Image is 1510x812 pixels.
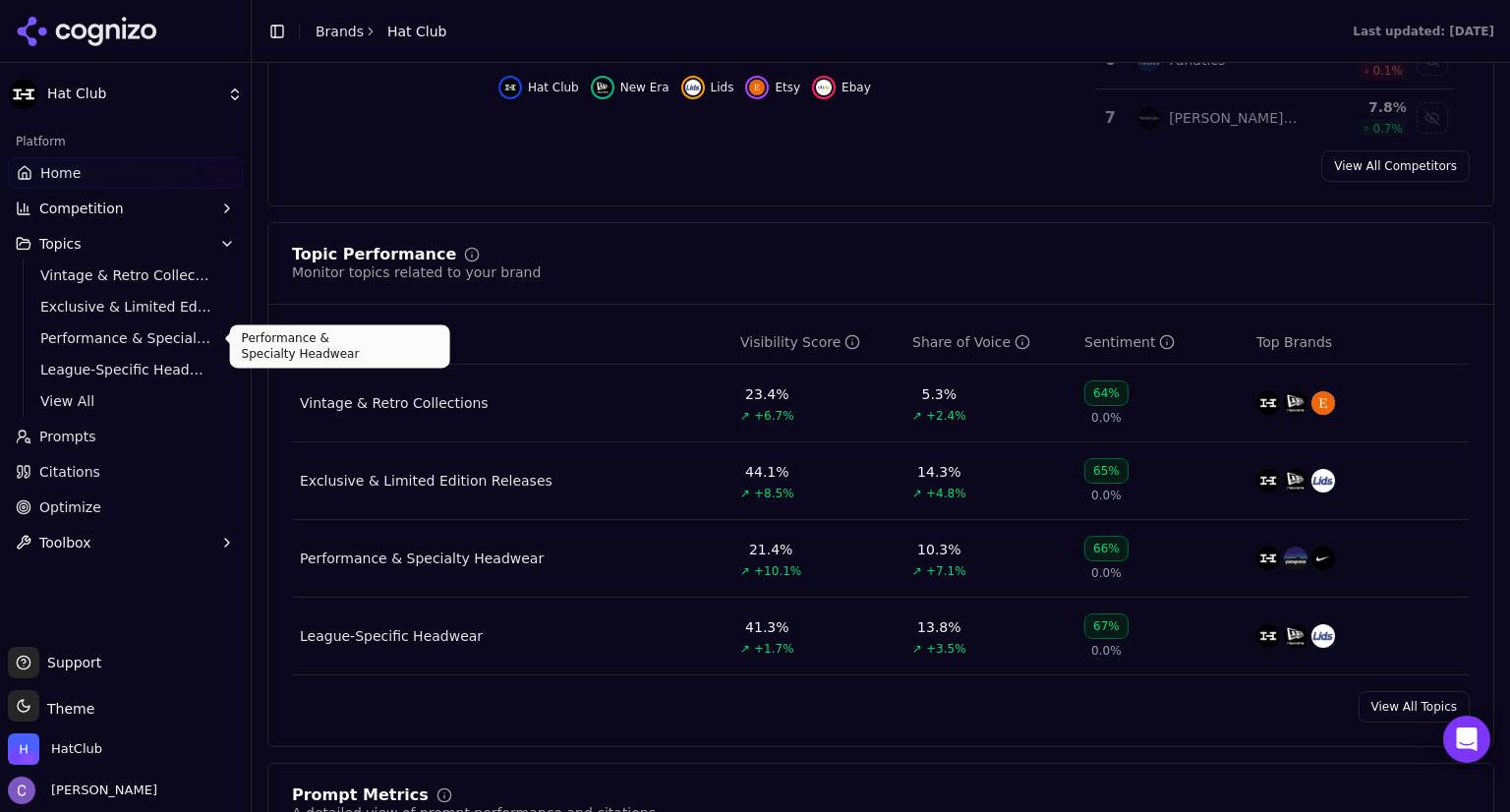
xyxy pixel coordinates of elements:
div: 10.3% [917,540,960,559]
span: View All [40,391,211,411]
span: ↗ [912,408,922,424]
span: +7.1% [926,563,966,579]
span: ↗ [740,408,750,424]
img: etsy [749,80,765,95]
div: Prompt Metrics [292,787,429,803]
span: ↗ [740,486,750,501]
img: new era [1284,391,1307,415]
th: visibilityScore [732,320,904,365]
div: 13.8% [917,617,960,637]
div: [PERSON_NAME] & [PERSON_NAME] [1169,108,1300,128]
nav: breadcrumb [316,22,446,41]
span: +3.5% [926,641,966,657]
a: Optimize [8,492,243,523]
span: Citations [39,462,100,482]
span: +10.1% [754,563,801,579]
span: +2.4% [926,408,966,424]
img: new era [595,80,610,95]
div: Monitor topics related to your brand [292,262,541,282]
button: Competition [8,193,243,224]
img: hat club [1256,624,1280,648]
div: 67% [1084,613,1129,639]
span: Competition [39,199,124,218]
img: etsy [1311,391,1335,415]
img: new era [1284,624,1307,648]
span: Hat Club [47,86,219,103]
div: Data table [292,320,1470,675]
span: Topics [39,234,82,254]
th: sentiment [1076,320,1249,365]
div: 14.3% [917,462,960,482]
span: ↗ [912,641,922,657]
div: Platform [8,126,243,157]
a: Exclusive & Limited Edition Releases [32,293,219,320]
img: HatClub [8,733,39,765]
button: Open organization switcher [8,733,102,765]
span: Hat Club [528,80,579,95]
span: Lids [711,80,734,95]
img: new era [1284,469,1307,493]
th: Top Brands [1249,320,1470,365]
img: Chris Hayes [8,777,35,804]
th: Topics [292,320,732,365]
button: Show mitchell & ness data [1417,102,1448,134]
a: Performance & Specialty Headwear [300,549,544,568]
span: +1.7% [754,641,794,657]
p: Performance & Specialty Headwear [242,330,438,362]
span: +4.8% [926,486,966,501]
span: ↗ [912,563,922,579]
span: Top Brands [1256,332,1332,352]
span: 0.0% [1091,410,1122,426]
img: hat club [502,80,518,95]
div: Open Intercom Messenger [1443,716,1490,763]
a: Citations [8,456,243,488]
span: 0.7 % [1372,121,1403,137]
span: [PERSON_NAME] [43,782,157,799]
span: HatClub [51,740,102,758]
img: hat club [1256,547,1280,570]
span: Ebay [842,80,871,95]
div: Topic Performance [292,247,456,262]
div: 64% [1084,380,1129,406]
a: League-Specific Headwear [300,626,483,646]
button: Hide new era data [591,76,669,99]
span: New Era [620,80,669,95]
tr: 7mitchell & ness[PERSON_NAME] & [PERSON_NAME]7.8%0.7%Show mitchell & ness data [1095,89,1454,147]
img: lids [1311,624,1335,648]
img: mitchell & ness [1137,106,1161,130]
a: Vintage & Retro Collections [32,261,219,289]
button: Hide hat club data [498,76,579,99]
span: Vintage & Retro Collections [40,265,211,285]
div: 7 [1103,106,1118,130]
span: Hat Club [387,22,446,41]
img: nike [1311,547,1335,570]
th: shareOfVoice [904,320,1076,365]
span: Theme [39,701,94,717]
button: Hide etsy data [745,76,800,99]
div: 44.1% [745,462,788,482]
span: Toolbox [39,533,91,552]
span: Exclusive & Limited Edition Releases [40,297,211,317]
span: ↗ [740,641,750,657]
img: patagonia [1284,547,1307,570]
img: hat club [1256,391,1280,415]
button: Hide lids data [681,76,734,99]
span: 0.0% [1091,488,1122,503]
a: Exclusive & Limited Edition Releases [300,471,552,491]
span: ↗ [740,563,750,579]
span: League-Specific Headwear [40,360,211,379]
a: Prompts [8,421,243,452]
span: Support [39,653,101,672]
img: lids [685,80,701,95]
a: View All Competitors [1321,150,1470,182]
span: Prompts [39,427,96,446]
img: lids [1311,469,1335,493]
span: Optimize [39,497,101,517]
button: Open user button [8,777,157,804]
div: Share of Voice [912,332,1030,352]
img: ebay [816,80,832,95]
span: 0.0% [1091,643,1122,659]
div: 7.8 % [1315,97,1407,117]
button: Topics [8,228,243,260]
